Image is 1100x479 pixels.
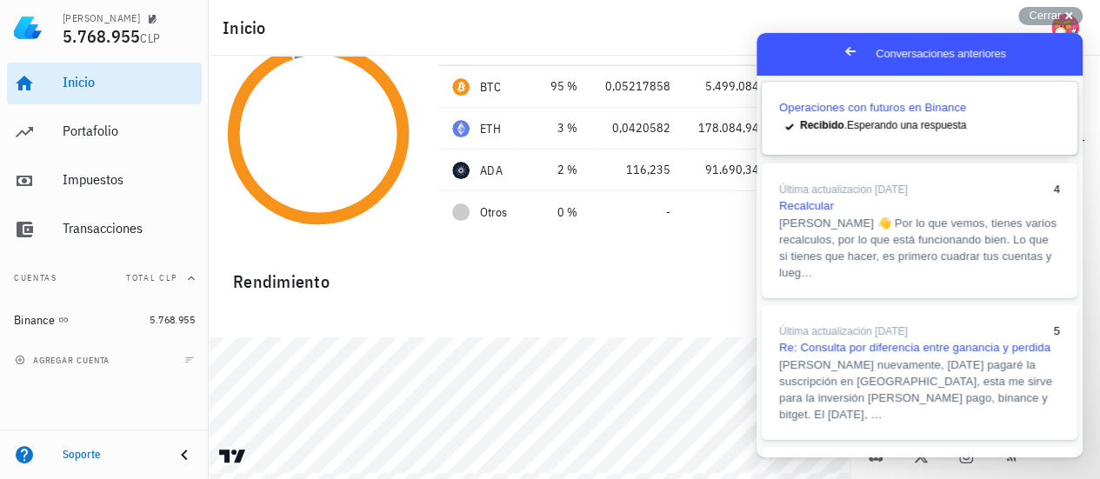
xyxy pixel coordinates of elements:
div: BTC [480,78,501,96]
div: 0,0420582 [605,119,670,137]
button: Cerrar [1018,7,1083,25]
div: 116,235 [605,161,670,179]
button: agregar cuenta [10,351,117,369]
span: CLP [140,30,160,46]
div: 3 % [535,119,577,137]
a: Charting by TradingView [217,448,248,464]
div: 95 % [535,77,577,96]
div: ETH [480,120,501,137]
div: BTC-icon [452,78,470,96]
div: Transacciones [63,220,195,236]
a: Inicio [7,63,202,104]
div: [PERSON_NAME] [63,11,140,25]
span: 5.768.955 [150,313,195,326]
a: Impuestos [7,160,202,202]
span: agregar cuenta [18,355,110,366]
iframe: Help Scout Beacon - Live Chat, Contact Form, and Knowledge Base [757,33,1083,457]
div: Soporte [63,448,160,462]
span: 178.084,94 [698,120,759,136]
span: Otros [480,203,507,222]
div: Rendimiento [219,254,839,296]
span: - [666,204,670,220]
div: 2 % [535,161,577,179]
div: ADA-icon [452,162,470,179]
span: 5.499.084 [705,78,759,94]
div: Inicio [63,74,195,90]
div: 0 % [535,203,577,222]
span: Total CLP [126,272,177,283]
div: 0,05217858 [605,77,670,96]
span: 5.768.955 [63,24,140,48]
span: Cerrar [1029,9,1061,22]
div: ETH-icon [452,120,470,137]
img: LedgiFi [14,14,42,42]
div: Binance [14,313,55,328]
div: Impuestos [63,171,195,188]
a: Transacciones [7,209,202,250]
div: Portafolio [63,123,195,139]
div: ADA [480,162,503,179]
a: Binance 5.768.955 [7,299,202,341]
h1: Inicio [223,14,273,42]
span: 91.690,34 [705,162,759,177]
a: Portafolio [7,111,202,153]
div: avatar [1051,14,1079,42]
button: CuentasTotal CLP [7,257,202,299]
